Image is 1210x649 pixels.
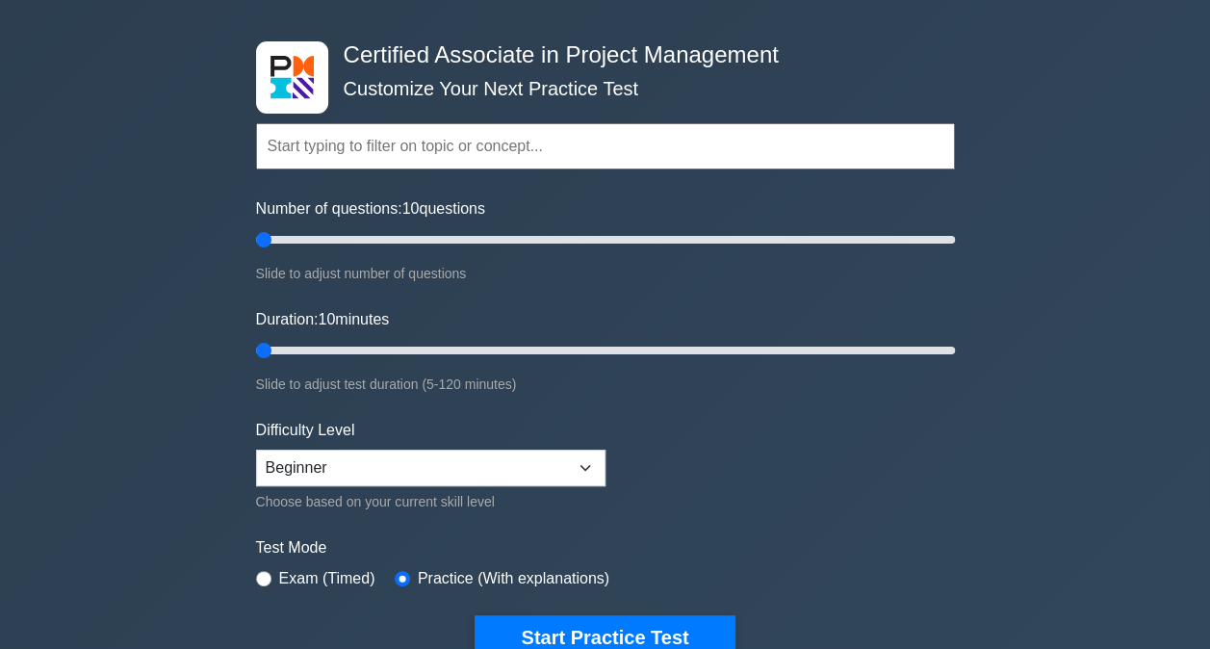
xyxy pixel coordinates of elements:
div: Choose based on your current skill level [256,490,605,513]
label: Practice (With explanations) [418,567,609,590]
div: Slide to adjust test duration (5-120 minutes) [256,373,955,396]
span: 10 [318,311,335,327]
label: Test Mode [256,536,955,559]
h4: Certified Associate in Project Management [336,41,861,69]
label: Exam (Timed) [279,567,375,590]
div: Slide to adjust number of questions [256,262,955,285]
label: Duration: minutes [256,308,390,331]
label: Difficulty Level [256,419,355,442]
label: Number of questions: questions [256,197,485,221]
span: 10 [402,200,420,217]
input: Start typing to filter on topic or concept... [256,123,955,169]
